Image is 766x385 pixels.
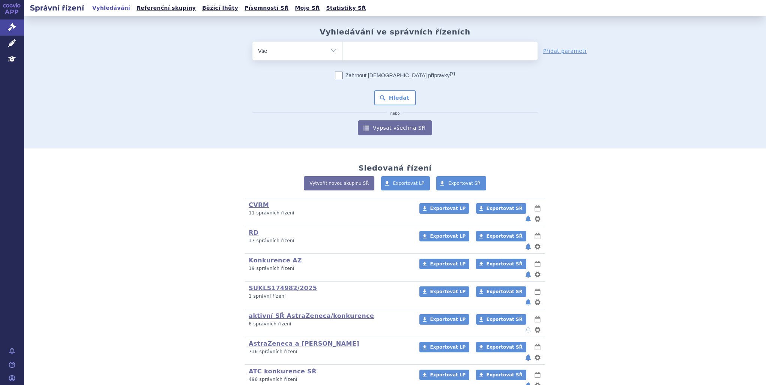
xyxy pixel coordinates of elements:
[249,368,317,375] a: ATC konkurence SŘ
[534,315,541,324] button: lhůty
[374,90,416,105] button: Hledat
[249,349,410,355] p: 736 správních řízení
[534,370,541,379] button: lhůty
[476,342,526,352] a: Exportovat SŘ
[543,47,587,55] a: Přidat parametr
[450,71,455,76] abbr: (?)
[419,342,469,352] a: Exportovat LP
[249,321,410,327] p: 6 správních řízení
[487,317,523,322] span: Exportovat SŘ
[387,111,404,116] i: nebo
[534,232,541,241] button: lhůty
[430,345,466,350] span: Exportovat LP
[534,343,541,352] button: lhůty
[249,312,374,319] a: aktivní SŘ AstraZeneca/konkurence
[430,372,466,378] span: Exportovat LP
[487,206,523,211] span: Exportovat SŘ
[358,163,431,172] h2: Sledovaná řízení
[90,3,132,13] a: Vyhledávání
[242,3,291,13] a: Písemnosti SŘ
[24,3,90,13] h2: Správní řízení
[476,370,526,380] a: Exportovat SŘ
[534,298,541,307] button: nastavení
[524,214,532,223] button: notifikace
[249,229,258,236] a: RD
[249,257,302,264] a: Konkurence AZ
[249,265,410,272] p: 19 správních řízení
[524,298,532,307] button: notifikace
[430,234,466,239] span: Exportovat LP
[534,287,541,296] button: lhůty
[200,3,240,13] a: Běžící lhůty
[430,206,466,211] span: Exportovat LP
[487,345,523,350] span: Exportovat SŘ
[419,314,469,325] a: Exportovat LP
[249,238,410,244] p: 37 správních řízení
[324,3,368,13] a: Statistiky SŘ
[249,293,410,300] p: 1 správní řízení
[381,176,430,190] a: Exportovat LP
[419,203,469,214] a: Exportovat LP
[476,314,526,325] a: Exportovat SŘ
[304,176,374,190] a: Vytvořit novou skupinu SŘ
[534,214,541,223] button: nastavení
[430,289,466,294] span: Exportovat LP
[534,204,541,213] button: lhůty
[524,242,532,251] button: notifikace
[430,261,466,267] span: Exportovat LP
[534,325,541,334] button: nastavení
[419,259,469,269] a: Exportovat LP
[476,231,526,241] a: Exportovat SŘ
[524,270,532,279] button: notifikace
[249,201,269,208] a: CVRM
[249,285,317,292] a: SUKLS174982/2025
[134,3,198,13] a: Referenční skupiny
[487,372,523,378] span: Exportovat SŘ
[534,242,541,251] button: nastavení
[487,261,523,267] span: Exportovat SŘ
[487,289,523,294] span: Exportovat SŘ
[487,234,523,239] span: Exportovat SŘ
[419,286,469,297] a: Exportovat LP
[358,120,432,135] a: Vypsat všechna SŘ
[436,176,486,190] a: Exportovat SŘ
[335,72,455,79] label: Zahrnout [DEMOGRAPHIC_DATA] přípravky
[249,340,359,347] a: AstraZeneca a [PERSON_NAME]
[476,286,526,297] a: Exportovat SŘ
[249,376,410,383] p: 496 správních řízení
[430,317,466,322] span: Exportovat LP
[534,270,541,279] button: nastavení
[419,231,469,241] a: Exportovat LP
[534,353,541,362] button: nastavení
[249,210,410,216] p: 11 správních řízení
[293,3,322,13] a: Moje SŘ
[524,325,532,334] button: notifikace
[524,353,532,362] button: notifikace
[476,259,526,269] a: Exportovat SŘ
[534,259,541,268] button: lhůty
[419,370,469,380] a: Exportovat LP
[393,181,425,186] span: Exportovat LP
[320,27,470,36] h2: Vyhledávání ve správních řízeních
[448,181,481,186] span: Exportovat SŘ
[476,203,526,214] a: Exportovat SŘ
